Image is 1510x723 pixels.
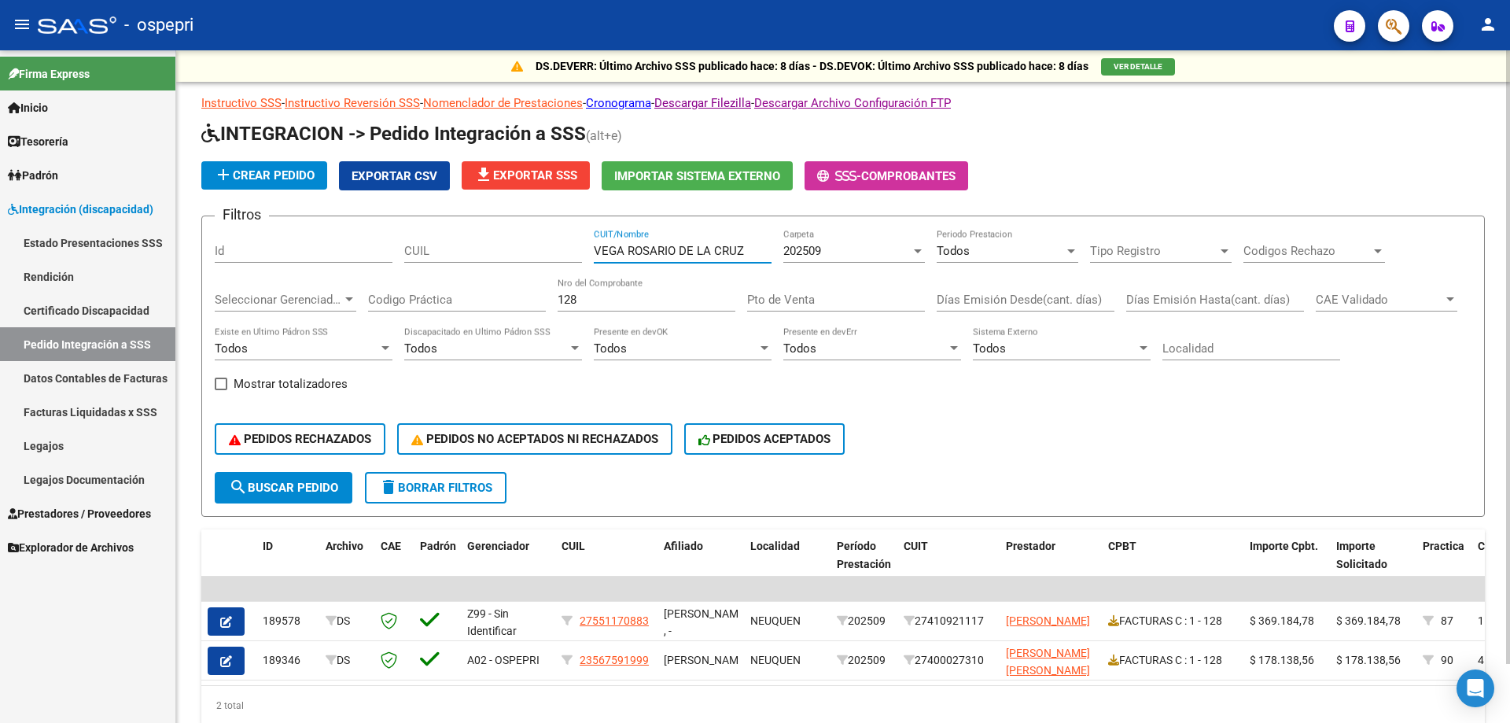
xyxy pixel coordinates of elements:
[467,540,529,552] span: Gerenciador
[783,244,821,258] span: 202509
[594,341,627,356] span: Todos
[602,161,793,190] button: Importar Sistema Externo
[229,481,338,495] span: Buscar Pedido
[420,540,456,552] span: Padrón
[750,540,800,552] span: Localidad
[379,481,492,495] span: Borrar Filtros
[1006,614,1090,627] span: [PERSON_NAME]
[411,432,658,446] span: PEDIDOS NO ACEPTADOS NI RECHAZADOS
[1478,614,1484,627] span: 1
[1457,670,1494,707] div: Open Intercom Messenger
[1250,614,1314,627] span: $ 369.184,78
[263,540,273,552] span: ID
[817,169,861,183] span: -
[664,654,748,666] span: [PERSON_NAME]
[215,472,352,504] button: Buscar Pedido
[1478,654,1484,666] span: 4
[580,614,649,627] span: 27551170883
[837,612,891,630] div: 202509
[861,169,956,183] span: Comprobantes
[1316,293,1443,307] span: CAE Validado
[1416,529,1471,599] datatable-header-cell: Practica
[124,8,193,42] span: - ospepri
[365,472,506,504] button: Borrar Filtros
[229,478,248,496] mat-icon: search
[467,654,540,666] span: A02 - OSPEPRI
[201,123,586,145] span: INTEGRACION -> Pedido Integración a SSS
[1006,540,1055,552] span: Prestador
[555,529,657,599] datatable-header-cell: CUIL
[461,529,555,599] datatable-header-cell: Gerenciador
[215,423,385,455] button: PEDIDOS RECHAZADOS
[229,432,371,446] span: PEDIDOS RECHAZADOS
[973,341,1006,356] span: Todos
[326,651,368,670] div: DS
[467,607,517,638] span: Z99 - Sin Identificar
[201,96,282,110] a: Instructivo SSS
[8,65,90,83] span: Firma Express
[8,505,151,522] span: Prestadores / Proveedores
[1336,614,1401,627] span: $ 369.184,78
[462,161,590,190] button: Exportar SSS
[750,614,801,627] span: NEUQUEN
[698,432,831,446] span: PEDIDOS ACEPTADOS
[214,165,233,184] mat-icon: add
[8,201,153,218] span: Integración (discapacidad)
[904,540,928,552] span: CUIT
[1108,612,1237,630] div: FACTURAS C : 1 - 128
[937,244,970,258] span: Todos
[586,128,622,143] span: (alt+e)
[904,612,993,630] div: 27410921117
[397,423,672,455] button: PEDIDOS NO ACEPTADOS NI RECHAZADOS
[1243,529,1330,599] datatable-header-cell: Importe Cpbt.
[404,341,437,356] span: Todos
[285,96,420,110] a: Instructivo Reversión SSS
[8,539,134,556] span: Explorador de Archivos
[1108,651,1237,670] div: FACTURAS C : 1 - 128
[1250,654,1314,666] span: $ 178.138,56
[8,99,48,116] span: Inicio
[586,96,651,110] a: Cronograma
[1441,614,1453,627] span: 87
[1330,529,1416,599] datatable-header-cell: Importe Solicitado
[201,161,327,190] button: Crear Pedido
[8,167,58,184] span: Padrón
[381,540,401,552] span: CAE
[750,654,801,666] span: NEUQUEN
[1006,647,1090,677] span: [PERSON_NAME] [PERSON_NAME]
[234,374,348,393] span: Mostrar totalizadores
[215,293,342,307] span: Seleccionar Gerenciador
[805,161,968,190] button: -Comprobantes
[536,57,1088,75] p: DS.DEVERR: Último Archivo SSS publicado hace: 8 días - DS.DEVOK: Último Archivo SSS publicado hac...
[13,15,31,34] mat-icon: menu
[1336,540,1387,570] span: Importe Solicitado
[326,612,368,630] div: DS
[1101,58,1175,76] button: VER DETALLE
[352,169,437,183] span: Exportar CSV
[897,529,1000,599] datatable-header-cell: CUIT
[1441,654,1453,666] span: 90
[374,529,414,599] datatable-header-cell: CAE
[783,341,816,356] span: Todos
[1114,62,1162,71] span: VER DETALLE
[256,529,319,599] datatable-header-cell: ID
[215,204,269,226] h3: Filtros
[580,654,649,666] span: 23567591999
[1000,529,1102,599] datatable-header-cell: Prestador
[664,540,703,552] span: Afiliado
[664,607,748,638] span: [PERSON_NAME] , -
[326,540,363,552] span: Archivo
[423,96,583,110] a: Nomenclador de Prestaciones
[654,96,751,110] a: Descargar Filezilla
[1090,244,1217,258] span: Tipo Registro
[1336,654,1401,666] span: $ 178.138,56
[684,423,845,455] button: PEDIDOS ACEPTADOS
[837,540,891,570] span: Período Prestación
[1108,540,1136,552] span: CPBT
[904,651,993,670] div: 27400027310
[263,612,313,630] div: 189578
[1102,529,1243,599] datatable-header-cell: CPBT
[319,529,374,599] datatable-header-cell: Archivo
[215,341,248,356] span: Todos
[744,529,830,599] datatable-header-cell: Localidad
